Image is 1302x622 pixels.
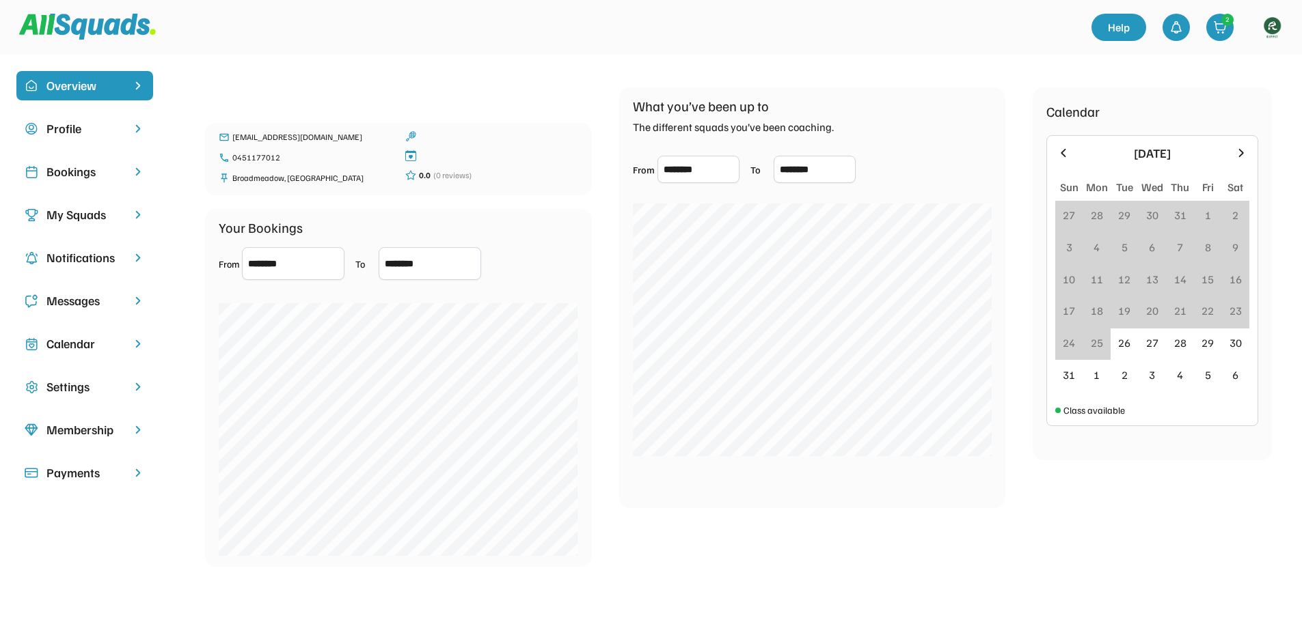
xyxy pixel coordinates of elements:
div: 30 [1146,207,1158,223]
img: Icon%20copy%207.svg [25,337,38,351]
img: Icon%20copy%204.svg [25,251,38,265]
img: home-smile.svg [25,79,38,93]
div: My Squads [46,206,123,224]
img: Icon%20%2815%29.svg [25,466,38,480]
img: chevron-right.svg [131,423,145,436]
img: Icon%20copy%208.svg [25,423,38,437]
img: bell-03%20%281%29.svg [1169,20,1183,34]
div: 28 [1174,335,1186,351]
div: 16 [1230,271,1242,287]
div: 30 [1230,335,1242,351]
img: chevron-right%20copy%203.svg [131,79,145,92]
div: From [633,162,655,177]
div: 4 [1177,367,1183,383]
div: Class available [1063,403,1125,417]
div: 5 [1122,239,1128,255]
div: Calendar [46,335,123,353]
div: Sat [1228,179,1243,195]
div: 11 [1091,271,1103,287]
div: What you’ve been up to [633,96,769,116]
div: From [219,257,239,271]
div: 29 [1118,207,1130,223]
div: Profile [46,119,123,138]
div: 23 [1230,302,1242,319]
div: [EMAIL_ADDRESS][DOMAIN_NAME] [232,131,392,143]
div: 0.0 [419,169,431,182]
div: 19 [1118,302,1130,319]
img: Icon%20copy%202.svg [25,165,38,179]
div: To [355,257,376,271]
div: 31 [1174,207,1186,223]
img: chevron-right.svg [131,251,145,264]
div: 2 [1222,14,1233,25]
div: 14 [1174,271,1186,287]
div: 6 [1232,367,1238,383]
div: Payments [46,464,123,482]
div: 29 [1202,335,1214,351]
div: Overview [46,76,123,95]
div: 26 [1118,335,1130,351]
img: user-circle.svg [25,122,38,136]
div: 22 [1202,302,1214,319]
div: 17 [1063,302,1075,319]
div: 6 [1149,239,1155,255]
div: Tue [1116,179,1133,195]
div: [DATE] [1079,144,1226,162]
div: 27 [1146,335,1158,351]
img: Squad%20Logo.svg [19,14,156,40]
div: 1 [1205,207,1211,223]
img: chevron-right.svg [131,294,145,307]
div: 20 [1146,302,1158,319]
div: 21 [1174,302,1186,319]
div: 4 [1094,239,1100,255]
div: 9 [1232,239,1238,255]
div: 28 [1091,207,1103,223]
a: Help [1091,14,1146,41]
div: Notifications [46,249,123,267]
div: Bookings [46,162,123,181]
div: 31 [1063,367,1075,383]
div: 2 [1122,367,1128,383]
img: chevron-right.svg [131,208,145,221]
div: Your Bookings [219,217,303,238]
div: 15 [1202,271,1214,287]
div: 25 [1091,335,1103,351]
div: 0451177012 [232,152,392,164]
img: shopping-cart-01%20%281%29.svg [1213,20,1227,34]
div: Fri [1202,179,1214,195]
img: chevron-right.svg [131,380,145,393]
div: 27 [1063,207,1075,223]
div: (0 reviews) [433,169,472,182]
div: 18 [1091,302,1103,319]
div: Calendar [1046,101,1100,122]
img: Icon%20copy%203.svg [25,208,38,222]
div: 8 [1205,239,1211,255]
div: 24 [1063,335,1075,351]
div: The different squads you’ve been coaching. [633,119,834,135]
div: 12 [1118,271,1130,287]
div: Broadmeadow, [GEOGRAPHIC_DATA] [232,172,392,184]
div: Mon [1086,179,1108,195]
img: Icon%20copy%205.svg [25,294,38,308]
img: chevron-right.svg [131,337,145,350]
div: 10 [1063,271,1075,287]
div: 13 [1146,271,1158,287]
div: 2 [1232,207,1238,223]
div: Settings [46,378,123,396]
div: 3 [1066,239,1072,255]
img: https%3A%2F%2F94044dc9e5d3b3599ffa5e2d56a015ce.cdn.bubble.io%2Ff1734594230631x534612339345057700%... [1258,14,1286,41]
div: 7 [1177,239,1183,255]
div: 3 [1149,367,1155,383]
div: To [750,162,771,177]
img: chevron-right.svg [131,165,145,178]
img: chevron-right.svg [131,466,145,479]
div: 5 [1205,367,1211,383]
div: Wed [1141,179,1163,195]
img: chevron-right.svg [131,122,145,135]
img: Icon%20copy%2016.svg [25,380,38,394]
div: 1 [1094,367,1100,383]
div: Messages [46,292,123,310]
div: Thu [1171,179,1189,195]
div: Membership [46,421,123,439]
div: Sun [1060,179,1079,195]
